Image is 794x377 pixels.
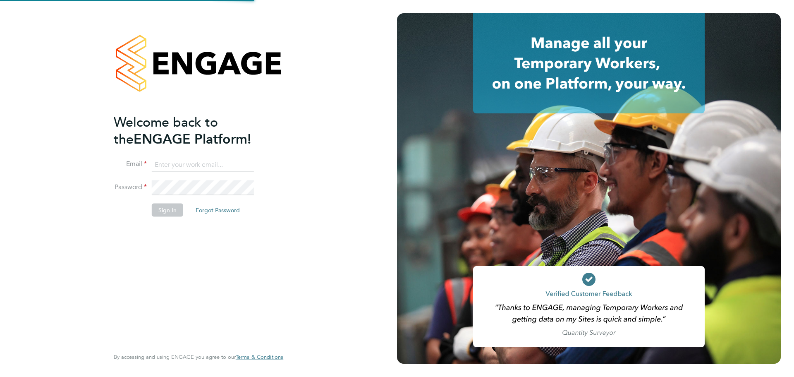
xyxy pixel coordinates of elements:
h2: ENGAGE Platform! [114,113,275,147]
a: Terms & Conditions [236,354,283,360]
input: Enter your work email... [152,157,254,172]
span: Welcome back to the [114,114,218,147]
label: Password [114,183,147,192]
span: By accessing and using ENGAGE you agree to our [114,353,283,360]
button: Sign In [152,204,183,217]
label: Email [114,160,147,168]
button: Forgot Password [189,204,246,217]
